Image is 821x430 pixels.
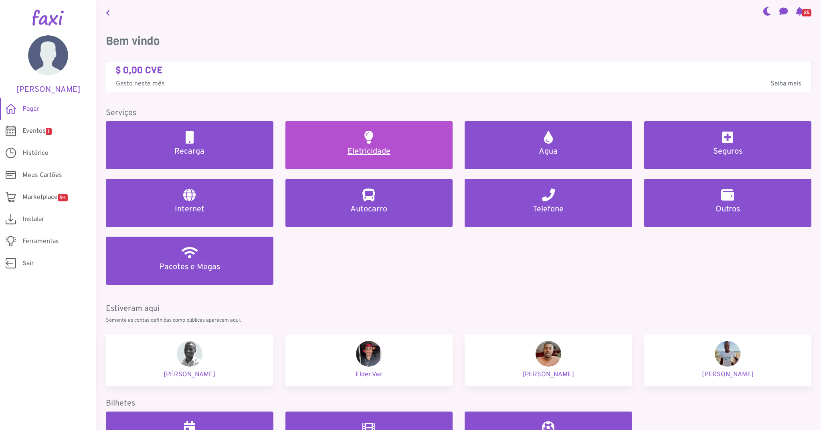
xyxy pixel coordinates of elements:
[116,79,801,89] p: Gasto neste mês
[106,237,273,285] a: Pacotes e Megas
[715,341,740,367] img: Cé Fernandes
[115,205,264,214] h5: Internet
[285,121,453,169] a: Eletricidade
[177,341,202,367] img: jailson silva
[465,121,632,169] a: Agua
[465,335,632,386] a: Adilson Moreira [PERSON_NAME]
[285,179,453,227] a: Autocarro
[58,194,68,201] span: 9+
[106,317,811,325] p: Somente as contas definidas como públicas aparecem aqui.
[106,34,811,48] h3: Bem vindo
[644,179,812,227] a: Outros
[106,121,273,169] a: Recarga
[295,147,443,156] h5: Eletricidade
[22,215,44,224] span: Instalar
[474,205,623,214] h5: Telefone
[12,35,84,95] a: [PERSON_NAME]
[654,147,802,156] h5: Seguros
[285,335,453,386] a: Elder Vaz Elder Vaz
[106,108,811,118] h5: Serviços
[112,370,267,379] p: [PERSON_NAME]
[22,126,52,136] span: Eventos
[644,335,812,386] a: Cé Fernandes [PERSON_NAME]
[115,262,264,272] h5: Pacotes e Megas
[22,104,39,114] span: Pagar
[770,79,801,89] span: Saiba mais
[116,65,801,76] h4: $ 0,00 CVE
[651,370,805,379] p: [PERSON_NAME]
[356,341,382,367] img: Elder Vaz
[295,205,443,214] h5: Autocarro
[12,85,84,95] h5: [PERSON_NAME]
[802,9,811,16] span: 25
[654,205,802,214] h5: Outros
[106,179,273,227] a: Internet
[292,370,447,379] p: Elder Vaz
[22,170,62,180] span: Meus Cartões
[22,148,49,158] span: Histórico
[46,128,52,135] span: 1
[106,304,811,314] h5: Estiveram aqui
[116,65,801,89] a: $ 0,00 CVE Gasto neste mêsSaiba mais
[536,341,561,367] img: Adilson Moreira
[106,335,273,386] a: jailson silva [PERSON_NAME]
[22,237,59,246] span: Ferramentas
[115,147,264,156] h5: Recarga
[22,259,34,268] span: Sair
[644,121,812,169] a: Seguros
[106,399,811,408] h5: Bilhetes
[471,370,626,379] p: [PERSON_NAME]
[465,179,632,227] a: Telefone
[22,193,68,202] span: Marketplace
[474,147,623,156] h5: Agua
